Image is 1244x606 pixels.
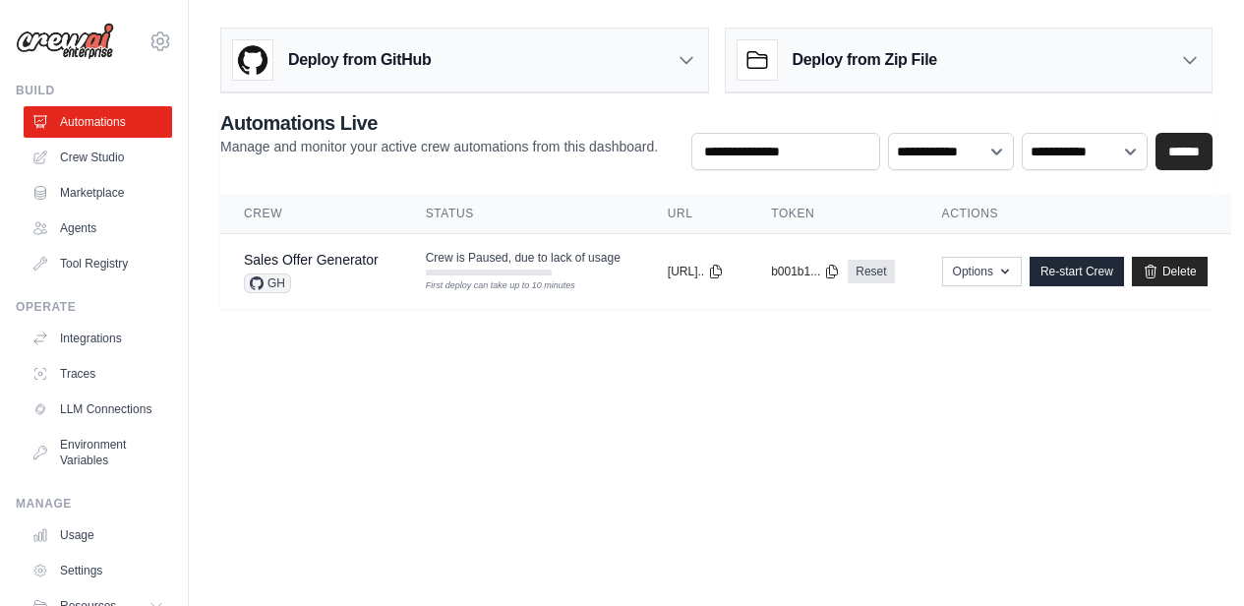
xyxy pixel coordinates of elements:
[426,279,552,293] div: First deploy can take up to 10 minutes
[220,137,658,156] p: Manage and monitor your active crew automations from this dashboard.
[288,48,431,72] h3: Deploy from GitHub
[24,429,172,476] a: Environment Variables
[24,106,172,138] a: Automations
[16,23,114,60] img: Logo
[747,194,918,234] th: Token
[426,250,621,266] span: Crew is Paused, due to lack of usage
[918,194,1231,234] th: Actions
[24,323,172,354] a: Integrations
[1132,257,1208,286] a: Delete
[942,257,1022,286] button: Options
[24,248,172,279] a: Tool Registry
[24,519,172,551] a: Usage
[233,40,272,80] img: GitHub Logo
[24,177,172,209] a: Marketplace
[644,194,747,234] th: URL
[16,496,172,512] div: Manage
[220,109,658,137] h2: Automations Live
[16,299,172,315] div: Operate
[244,252,379,268] a: Sales Offer Generator
[24,394,172,425] a: LLM Connections
[1030,257,1124,286] a: Re-start Crew
[24,358,172,390] a: Traces
[24,555,172,586] a: Settings
[402,194,644,234] th: Status
[244,273,291,293] span: GH
[24,212,172,244] a: Agents
[848,260,894,283] a: Reset
[220,194,402,234] th: Crew
[771,264,840,279] button: b001b1...
[24,142,172,173] a: Crew Studio
[16,83,172,98] div: Build
[793,48,937,72] h3: Deploy from Zip File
